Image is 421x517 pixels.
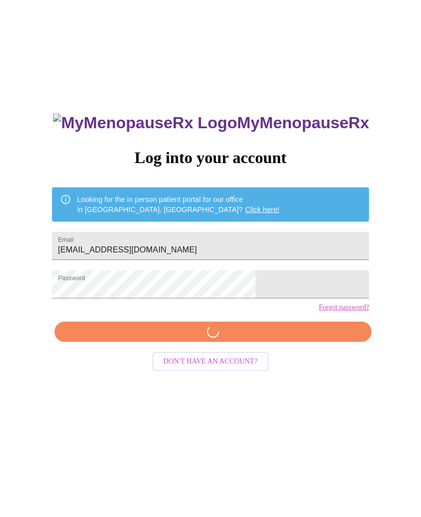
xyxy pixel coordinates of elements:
[53,114,237,132] img: MyMenopauseRx Logo
[53,114,369,132] h3: MyMenopauseRx
[150,356,272,365] a: Don't have an account?
[245,205,280,214] a: Click here!
[152,352,269,372] button: Don't have an account?
[52,148,369,167] h3: Log into your account
[77,190,280,219] div: Looking for the in person patient portal for our office in [GEOGRAPHIC_DATA], [GEOGRAPHIC_DATA]?
[164,355,258,368] span: Don't have an account?
[319,303,369,312] a: Forgot password?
